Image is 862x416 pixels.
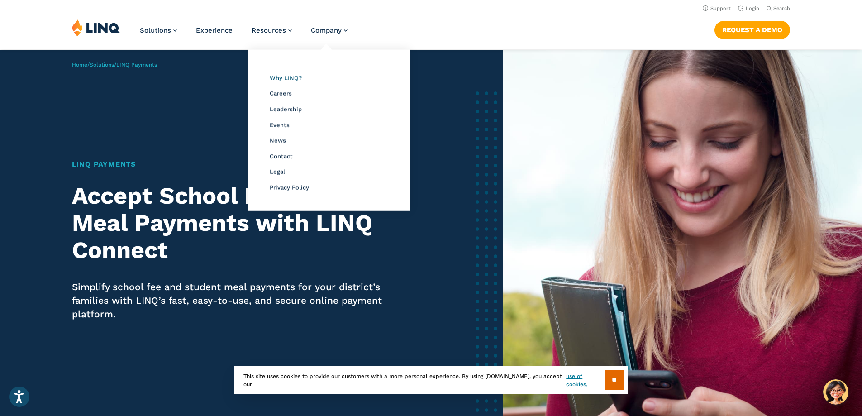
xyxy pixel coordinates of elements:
[252,26,286,34] span: Resources
[270,153,293,160] a: Contact
[270,184,309,191] a: Privacy Policy
[270,137,286,144] a: News
[714,19,790,39] nav: Button Navigation
[72,62,157,68] span: / /
[72,19,120,36] img: LINQ | K‑12 Software
[140,26,171,34] span: Solutions
[72,182,412,263] h2: Accept School Fee & Student Meal Payments with LINQ Connect
[72,159,412,170] h1: LINQ Payments
[703,5,731,11] a: Support
[140,19,348,49] nav: Primary Navigation
[270,168,285,175] a: Legal
[270,75,302,81] a: Why LINQ?
[252,26,292,34] a: Resources
[72,62,87,68] a: Home
[234,366,628,394] div: This site uses cookies to provide our customers with a more personal experience. By using [DOMAIN...
[90,62,114,68] a: Solutions
[767,5,790,12] button: Open Search Bar
[311,26,348,34] a: Company
[566,372,605,388] a: use of cookies.
[311,26,342,34] span: Company
[773,5,790,11] span: Search
[72,280,412,321] p: Simplify school fee and student meal payments for your district’s families with LINQ’s fast, easy...
[196,26,233,34] a: Experience
[738,5,759,11] a: Login
[116,62,157,68] span: LINQ Payments
[823,379,848,405] button: Hello, have a question? Let’s chat.
[714,21,790,39] a: Request a Demo
[270,90,292,97] a: Careers
[270,122,290,129] a: Events
[270,106,302,113] a: Leadership
[140,26,177,34] a: Solutions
